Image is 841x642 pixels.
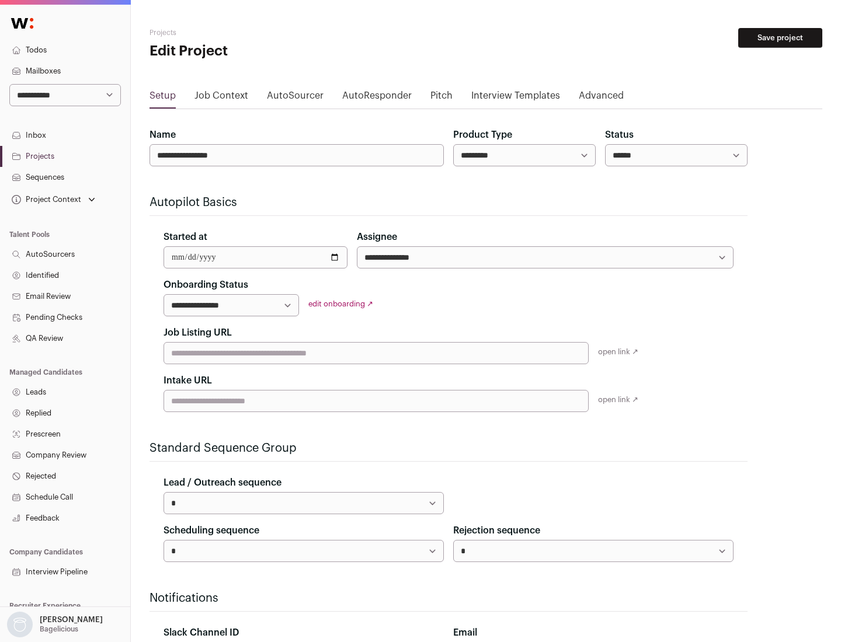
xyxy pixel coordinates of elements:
[150,440,748,456] h2: Standard Sequence Group
[40,624,78,634] p: Bagelicious
[150,194,748,211] h2: Autopilot Basics
[267,89,324,107] a: AutoSourcer
[453,626,734,640] div: Email
[150,28,374,37] h2: Projects
[7,612,33,637] img: nopic.png
[342,89,412,107] a: AutoResponder
[164,230,207,244] label: Started at
[40,615,103,624] p: [PERSON_NAME]
[164,626,239,640] label: Slack Channel ID
[453,524,540,538] label: Rejection sequence
[357,230,397,244] label: Assignee
[579,89,624,107] a: Advanced
[150,128,176,142] label: Name
[150,89,176,107] a: Setup
[5,12,40,35] img: Wellfound
[308,300,373,308] a: edit onboarding ↗
[605,128,634,142] label: Status
[5,612,105,637] button: Open dropdown
[164,374,212,388] label: Intake URL
[471,89,560,107] a: Interview Templates
[738,28,822,48] button: Save project
[150,590,748,606] h2: Notifications
[430,89,453,107] a: Pitch
[150,42,374,61] h1: Edit Project
[453,128,512,142] label: Product Type
[164,278,248,292] label: Onboarding Status
[194,89,248,107] a: Job Context
[164,326,232,340] label: Job Listing URL
[164,524,259,538] label: Scheduling sequence
[9,195,81,204] div: Project Context
[9,191,98,208] button: Open dropdown
[164,476,282,490] label: Lead / Outreach sequence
